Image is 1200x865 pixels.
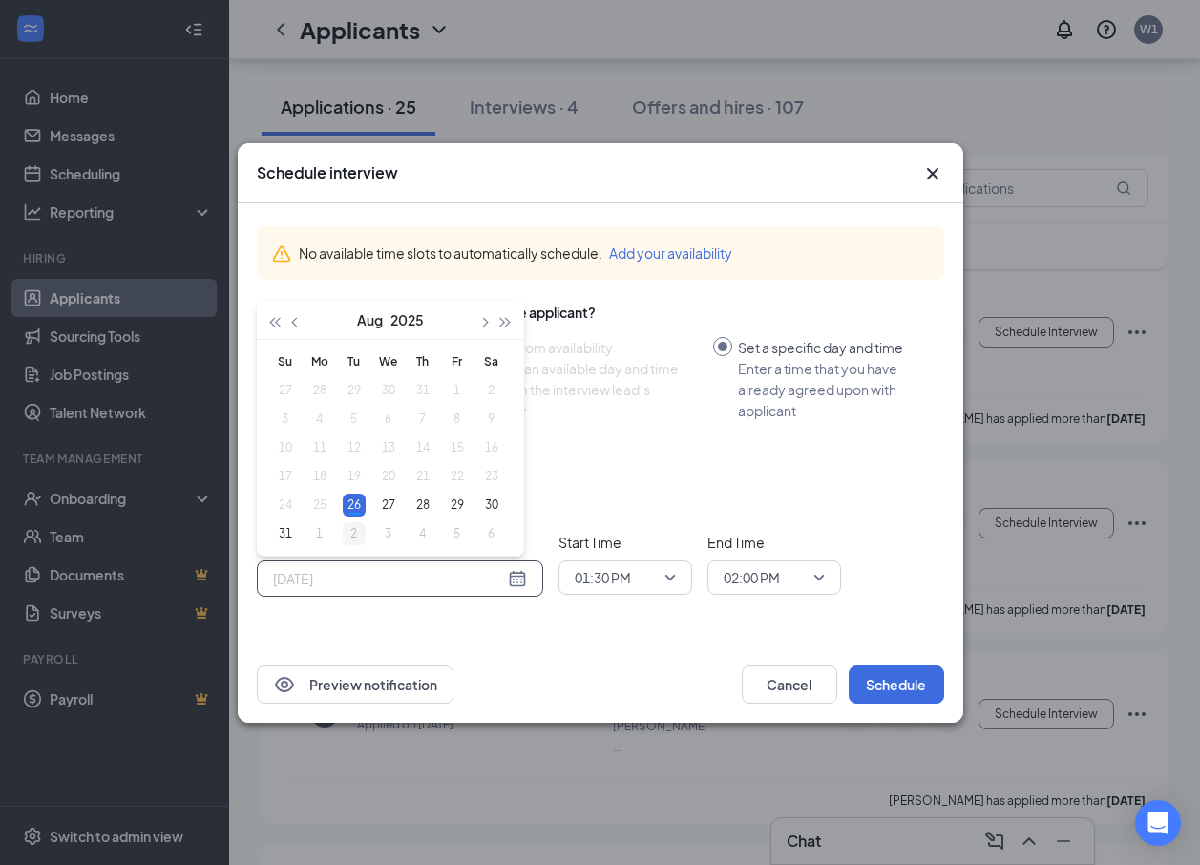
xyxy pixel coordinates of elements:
[268,348,303,376] th: Su
[343,522,366,545] div: 2
[440,348,474,376] th: Fr
[357,301,383,339] button: Aug
[472,358,698,421] div: Choose an available day and time slot from the interview lead’s calendar
[474,519,509,548] td: 2025-09-06
[308,522,331,545] div: 1
[609,243,732,264] button: Add your availability
[440,519,474,548] td: 2025-09-05
[268,519,303,548] td: 2025-08-31
[406,348,440,376] th: Th
[371,519,406,548] td: 2025-09-03
[474,348,509,376] th: Sa
[273,673,296,696] svg: Eye
[411,522,434,545] div: 4
[371,491,406,519] td: 2025-08-27
[575,563,631,592] span: 01:30 PM
[406,491,440,519] td: 2025-08-28
[274,522,297,545] div: 31
[738,337,929,358] div: Set a specific day and time
[257,162,398,183] h3: Schedule interview
[480,522,503,545] div: 6
[377,494,400,517] div: 27
[343,494,366,517] div: 26
[921,162,944,185] button: Close
[303,348,337,376] th: Mo
[707,532,841,553] span: End Time
[480,494,503,517] div: 30
[446,494,469,517] div: 29
[440,491,474,519] td: 2025-08-29
[474,491,509,519] td: 2025-08-30
[299,243,929,264] div: No available time slots to automatically schedule.
[303,519,337,548] td: 2025-09-01
[272,244,291,264] svg: Warning
[446,522,469,545] div: 5
[849,665,944,704] button: Schedule
[406,519,440,548] td: 2025-09-04
[257,665,453,704] button: EyePreview notification
[377,522,400,545] div: 3
[558,532,692,553] span: Start Time
[1135,800,1181,846] div: Open Intercom Messenger
[738,358,929,421] div: Enter a time that you have already agreed upon with applicant
[337,519,371,548] td: 2025-09-02
[273,568,504,589] input: Aug 26, 2025
[337,491,371,519] td: 2025-08-26
[472,337,698,358] div: Select from availability
[411,494,434,517] div: 28
[390,301,424,339] button: 2025
[921,162,944,185] svg: Cross
[337,348,371,376] th: Tu
[371,348,406,376] th: We
[257,303,944,322] div: How do you want to schedule time with the applicant?
[724,563,780,592] span: 02:00 PM
[742,665,837,704] button: Cancel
